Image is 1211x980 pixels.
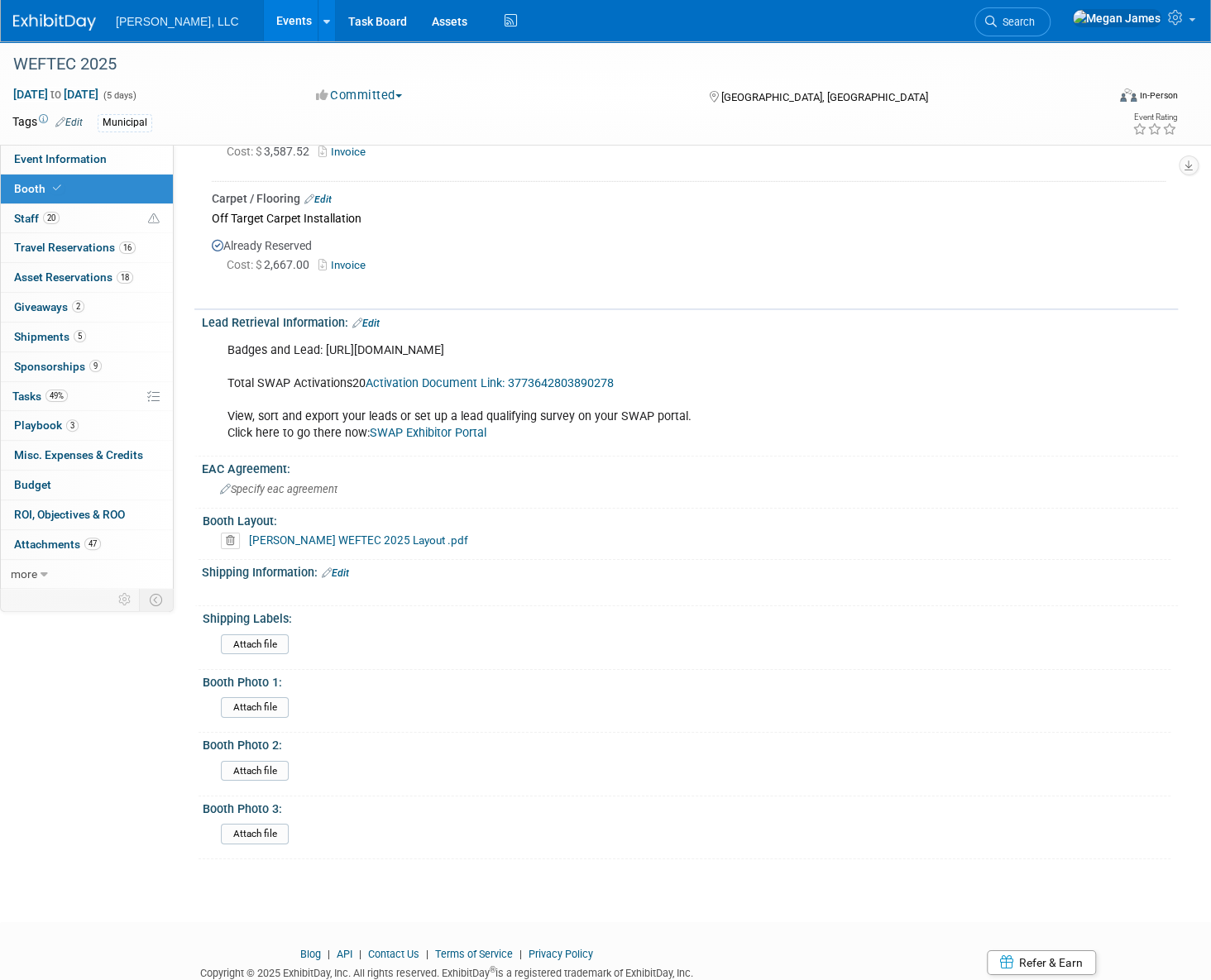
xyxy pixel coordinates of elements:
img: ExhibitDay [13,14,96,31]
a: Privacy Policy [529,948,593,960]
div: Badges and Lead: [URL][DOMAIN_NAME] Total SWAP Activations20 View, sort and export your leads or ... [216,334,990,450]
span: 3,587.52 [227,145,316,158]
a: Travel Reservations16 [1,233,173,262]
span: 18 [117,271,133,284]
span: 16 [119,241,136,254]
span: 2 [72,300,84,313]
a: Delete attachment? [221,535,247,547]
div: Shipping Information: [202,560,1178,581]
span: Travel Reservations [14,241,136,254]
span: | [355,948,366,960]
div: Already Reserved [212,229,1166,289]
a: Budget [1,471,173,500]
a: Edit [322,567,349,579]
span: 9 [89,360,102,372]
a: Tasks49% [1,382,173,411]
a: SWAP Exhibitor Portal [370,426,486,440]
a: Invoice [318,146,372,158]
a: Staff20 [1,204,173,233]
span: Cost: $ [227,145,264,158]
img: Megan James [1072,9,1161,27]
span: (5 days) [102,90,136,101]
a: Playbook3 [1,411,173,440]
span: Budget [14,478,51,491]
a: API [337,948,352,960]
a: more [1,560,173,589]
div: Shipping Labels: [203,606,1170,627]
span: 47 [84,538,101,550]
span: [PERSON_NAME], LLC [116,15,239,28]
div: Carpet / Flooring [212,190,1166,207]
span: Tasks [12,390,68,403]
a: Invoice [318,259,372,271]
span: Shipments [14,330,86,343]
span: 20 [43,212,60,224]
div: WEFTEC 2025 [7,50,1079,79]
i: Booth reservation complete [53,184,61,193]
a: Search [974,7,1051,36]
div: Booth Photo 3: [203,796,1170,817]
span: Sponsorships [14,360,102,373]
span: Asset Reservations [14,270,133,284]
a: Asset Reservations18 [1,263,173,292]
td: Toggle Event Tabs [140,589,174,610]
sup: ® [490,965,495,974]
div: EAC Agreement: [202,457,1178,477]
span: Booth [14,182,65,195]
div: Booth Photo 2: [203,733,1170,753]
span: | [515,948,526,960]
span: Giveaways [14,300,84,313]
a: Event Information [1,145,173,174]
a: Activation Document Link: 3773642803890278 [366,376,614,390]
span: Misc. Expenses & Credits [14,448,143,461]
a: Edit [304,194,332,205]
span: 3 [66,419,79,432]
div: Municipal [98,114,152,131]
div: Event Format [1004,86,1178,111]
span: ROI, Objectives & ROO [14,508,125,521]
a: Booth [1,174,173,203]
a: Terms of Service [435,948,513,960]
div: Booth Layout: [203,509,1170,529]
span: Potential Scheduling Conflict -- at least one attendee is tagged in another overlapping event. [148,212,160,227]
img: Format-Inperson.png [1120,88,1137,102]
a: Sponsorships9 [1,352,173,381]
a: Refer & Earn [987,950,1096,975]
span: Specify eac agreement [220,483,337,495]
div: Booth Photo 1: [203,670,1170,691]
span: [DATE] [DATE] [12,87,99,102]
a: Attachments47 [1,530,173,559]
a: Misc. Expenses & Credits [1,441,173,470]
span: | [422,948,433,960]
span: to [48,88,64,101]
td: Tags [12,113,83,132]
div: Off Target Carpet Installation [212,207,1166,229]
div: Lead Retrieval Information: [202,310,1178,332]
a: Blog [300,948,321,960]
span: 2,667.00 [227,258,316,271]
div: In-Person [1139,89,1178,102]
span: Cost: $ [227,258,264,271]
span: 49% [45,390,68,402]
span: 5 [74,330,86,342]
span: | [323,948,334,960]
span: more [11,567,37,581]
span: Attachments [14,538,101,551]
div: Event Rating [1132,113,1177,122]
span: Playbook [14,418,79,432]
a: Edit [55,117,83,128]
a: Giveaways2 [1,293,173,322]
button: Committed [310,87,409,104]
td: Personalize Event Tab Strip [111,589,140,610]
a: ROI, Objectives & ROO [1,500,173,529]
a: Edit [352,318,380,329]
span: Staff [14,212,60,225]
a: Contact Us [368,948,419,960]
a: [PERSON_NAME] WEFTEC 2025 Layout .pdf [249,533,468,547]
span: [GEOGRAPHIC_DATA], [GEOGRAPHIC_DATA] [720,91,927,103]
span: Search [997,16,1035,28]
a: Shipments5 [1,323,173,351]
span: Event Information [14,152,107,165]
